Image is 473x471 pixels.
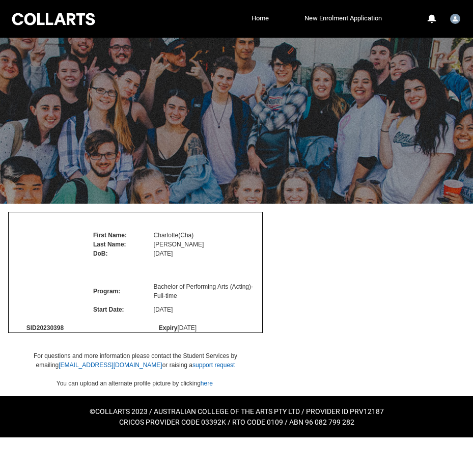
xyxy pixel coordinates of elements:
a: here [201,380,213,387]
img: Student.cjewell.20230398 [450,14,460,24]
span: Start Date: [93,306,124,313]
span: [DATE] [154,250,173,257]
span: Last Name: [93,241,126,248]
button: User Profile Student.cjewell.20230398 [448,10,463,26]
span: [DATE] [154,306,173,313]
span: Program: [93,288,120,295]
span: [PERSON_NAME] [154,241,204,248]
span: Expiry [159,324,178,331]
span: For questions and more information please contact the Student Services by emailing or raising a [34,352,237,369]
a: [EMAIL_ADDRESS][DOMAIN_NAME] [59,362,162,369]
span: You can upload an alternate profile picture by clicking [57,380,213,387]
span: SID 20230398 [26,324,64,331]
a: Home [249,11,271,26]
a: New Enrolment Application [302,11,384,26]
span: [DATE] [177,324,197,331]
a: support request [192,362,235,369]
td: Bachelor of Performing Arts (Acting) - Full-time [154,278,263,305]
span: DoB: [93,250,108,257]
span: First Name: [93,232,127,239]
span: Charlotte ( Cha ) [154,232,194,239]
